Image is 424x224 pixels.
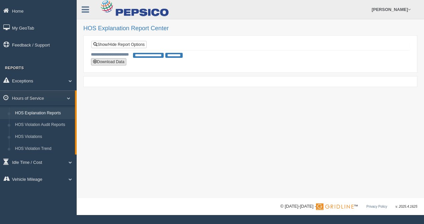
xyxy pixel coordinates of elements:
[12,131,75,143] a: HOS Violations
[366,205,387,208] a: Privacy Policy
[12,143,75,155] a: HOS Violation Trend
[91,58,126,65] button: Download Data
[12,107,75,119] a: HOS Explanation Reports
[280,203,417,210] div: © [DATE]-[DATE] - ™
[396,205,417,208] span: v. 2025.4.1625
[12,119,75,131] a: HOS Violation Audit Reports
[83,25,417,32] h2: HOS Explanation Report Center
[316,203,354,210] img: Gridline
[91,41,147,48] a: Show/Hide Report Options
